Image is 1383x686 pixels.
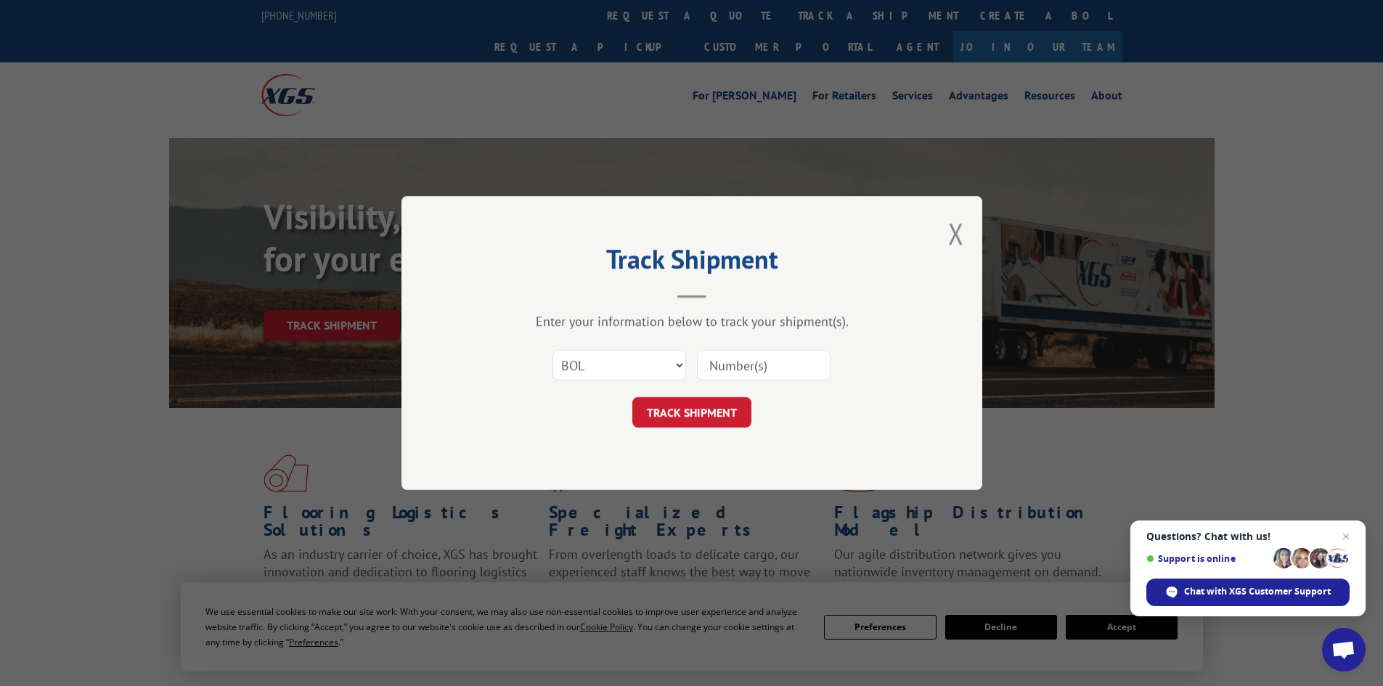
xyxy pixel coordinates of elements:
[1337,528,1355,545] span: Close chat
[697,350,831,380] input: Number(s)
[474,249,910,277] h2: Track Shipment
[1184,585,1331,598] span: Chat with XGS Customer Support
[1146,579,1350,606] div: Chat with XGS Customer Support
[474,313,910,330] div: Enter your information below to track your shipment(s).
[1322,628,1366,671] div: Open chat
[1146,553,1268,564] span: Support is online
[632,397,751,428] button: TRACK SHIPMENT
[1146,531,1350,542] span: Questions? Chat with us!
[948,214,964,253] button: Close modal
